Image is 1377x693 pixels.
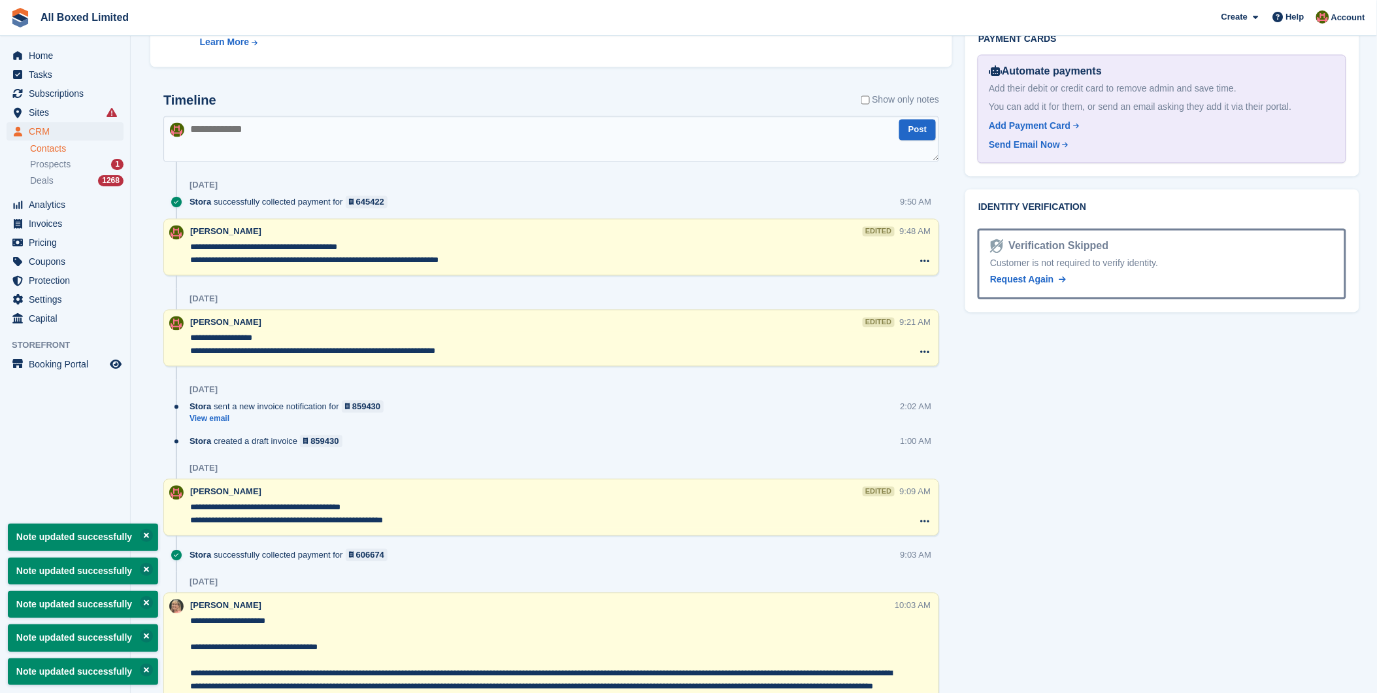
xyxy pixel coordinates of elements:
[352,401,380,413] div: 859430
[29,46,107,65] span: Home
[190,227,261,237] span: [PERSON_NAME]
[190,549,211,562] span: Stora
[30,174,124,188] a: Deals 1268
[989,120,1070,133] div: Add Payment Card
[989,139,1060,152] div: Send Email Now
[901,549,932,562] div: 9:03 AM
[190,577,218,588] div: [DATE]
[98,175,124,186] div: 1268
[190,487,261,497] span: [PERSON_NAME]
[863,487,894,497] div: edited
[170,123,184,137] img: Sharon Hawkins
[1221,10,1248,24] span: Create
[29,103,107,122] span: Sites
[346,196,388,209] a: 645422
[1331,11,1365,24] span: Account
[29,233,107,252] span: Pricing
[1316,10,1329,24] img: Sharon Hawkins
[8,624,158,651] p: Note updated successfully
[29,309,107,328] span: Capital
[900,316,931,329] div: 9:21 AM
[310,435,339,448] div: 859430
[190,549,394,562] div: successfully collected payment for
[190,401,390,413] div: sent a new invoice notification for
[7,355,124,373] a: menu
[863,318,894,328] div: edited
[30,158,71,171] span: Prospects
[7,195,124,214] a: menu
[12,339,130,352] span: Storefront
[190,414,390,425] a: View email
[1286,10,1304,24] span: Help
[990,273,1066,287] a: Request Again
[899,120,936,141] button: Post
[356,549,384,562] div: 606674
[190,435,349,448] div: created a draft invoice
[108,356,124,372] a: Preview store
[169,486,184,500] img: Sharon Hawkins
[989,101,1335,114] div: You can add it for them, or send an email asking they add it via their portal.
[7,271,124,290] a: menu
[7,252,124,271] a: menu
[190,318,261,328] span: [PERSON_NAME]
[29,122,107,141] span: CRM
[10,8,30,27] img: stora-icon-8386f47178a22dfd0bd8f6a31ec36ba5ce8667c1dd55bd0f319d3a0aa187defe.svg
[342,401,384,413] a: 859430
[8,558,158,584] p: Note updated successfully
[29,195,107,214] span: Analytics
[861,93,870,107] input: Show only notes
[200,35,480,49] a: Learn More
[900,226,931,238] div: 9:48 AM
[8,524,158,550] p: Note updated successfully
[861,93,940,107] label: Show only notes
[29,65,107,84] span: Tasks
[190,196,394,209] div: successfully collected payment for
[989,82,1335,95] div: Add their debit or credit card to remove admin and save time.
[190,196,211,209] span: Stora
[901,196,932,209] div: 9:50 AM
[7,233,124,252] a: menu
[7,65,124,84] a: menu
[989,120,1329,133] a: Add Payment Card
[163,93,216,109] h2: Timeline
[8,658,158,685] p: Note updated successfully
[30,143,124,155] a: Contacts
[7,309,124,328] a: menu
[7,214,124,233] a: menu
[29,355,107,373] span: Booking Portal
[346,549,388,562] a: 606674
[863,227,894,237] div: edited
[190,601,261,611] span: [PERSON_NAME]
[190,435,211,448] span: Stora
[900,486,931,498] div: 9:09 AM
[990,275,1054,285] span: Request Again
[190,294,218,305] div: [DATE]
[30,158,124,171] a: Prospects 1
[7,46,124,65] a: menu
[169,316,184,331] img: Sharon Hawkins
[29,84,107,103] span: Subscriptions
[8,591,158,618] p: Note updated successfully
[29,290,107,309] span: Settings
[169,600,184,614] img: Sandie Mills
[7,84,124,103] a: menu
[190,180,218,191] div: [DATE]
[29,252,107,271] span: Coupons
[111,159,124,170] div: 1
[35,7,134,28] a: All Boxed Limited
[901,401,932,413] div: 2:02 AM
[978,34,1346,44] h2: Payment cards
[29,214,107,233] span: Invoices
[7,122,124,141] a: menu
[895,600,931,612] div: 10:03 AM
[990,239,1003,254] img: Identity Verification Ready
[300,435,342,448] a: 859430
[107,107,117,118] i: Smart entry sync failures have occurred
[7,103,124,122] a: menu
[989,63,1335,79] div: Automate payments
[200,35,249,49] div: Learn More
[990,257,1333,271] div: Customer is not required to verify identity.
[29,271,107,290] span: Protection
[7,290,124,309] a: menu
[169,226,184,240] img: Sharon Hawkins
